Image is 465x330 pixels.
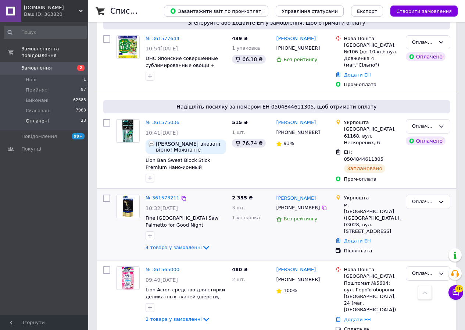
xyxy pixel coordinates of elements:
span: 10:54[DATE] [146,46,178,52]
span: 09:49[DATE] [146,277,178,283]
span: 515 ₴ [232,120,248,125]
div: Оплачено [412,123,435,130]
span: Надішліть посилку за номером ЕН 0504844611305, щоб отримати оплату [106,103,447,110]
span: Повідомлення [21,133,57,140]
span: Управління статусами [282,8,338,14]
img: Фото товару [117,195,139,218]
span: ЕН: 0504844611305 [344,149,384,162]
button: Експорт [351,6,383,17]
a: Фото товару [116,266,140,290]
a: Фото товару [116,35,140,59]
button: Управління статусами [276,6,344,17]
span: 2 355 ₴ [232,195,253,201]
div: [PHONE_NUMBER] [275,128,321,137]
div: Післяплата [344,248,400,254]
div: [GEOGRAPHIC_DATA], №106 (до 10 кг): вул. Довженка 4 (маг."Сільпо") [344,42,400,69]
span: 10:32[DATE] [146,205,178,211]
div: Оплачено [406,136,446,145]
button: Створити замовлення [390,6,458,17]
span: Замовлення та повідомлення [21,46,88,59]
a: Додати ЕН [344,72,371,78]
a: Створити замовлення [383,8,458,14]
span: 4 товара у замовленні [146,245,202,250]
span: 1 упаковка [232,215,260,220]
a: Додати ЕН [344,317,371,322]
img: :speech_balloon: [149,141,154,147]
a: Lion Acron средство для стирки деликатных тканей (шерсти, шёлка, пуховиков, нежного хлопка) попол... [146,287,225,313]
div: Ваш ID: 363820 [24,11,88,18]
div: Оплачено [406,52,446,61]
div: [PHONE_NUMBER] [275,275,321,284]
img: Фото товару [122,120,133,142]
div: Оплачено [412,39,435,46]
img: Фото товару [118,36,137,58]
span: Скасовані [26,107,51,114]
div: [GEOGRAPHIC_DATA], 61168, вул. Нескорених, 6 [344,126,400,146]
span: Експорт [357,8,378,14]
h1: Список замовлень [110,7,185,15]
span: Прийняті [26,87,49,93]
span: 480 ₴ [232,267,248,272]
div: Нова Пошта [344,35,400,42]
div: [PHONE_NUMBER] [275,203,321,213]
span: Lion Ban Sweat Block Stick Premium Нано-ионный дезодорант антиперспирант стик без запаха, 20 г [146,157,219,184]
div: Пром-оплата [344,176,400,182]
div: 76.74 ₴ [232,139,265,148]
div: Оплачено [412,270,435,277]
div: [PHONE_NUMBER] [275,43,321,53]
span: Виконані [26,97,49,104]
a: [PERSON_NAME] [276,35,316,42]
a: Фото товару [116,119,140,143]
a: № 361573211 [146,195,179,201]
span: Покупці [21,146,41,152]
a: Додати ЕН [344,238,371,244]
span: besuto.com.ua [24,4,79,11]
input: Пошук [4,26,87,39]
a: Fine [GEOGRAPHIC_DATA] Saw Palmetto for Good Night Комплекс для улучшения сна у мужчин, 60 капсул... [146,215,225,248]
span: 10 [455,285,463,292]
div: Нова Пошта [344,266,400,273]
div: Заплановано [344,164,386,173]
span: 97 [81,87,86,93]
a: DHC Японские совершенные сублимированные овощи + молочнокислые бактерии концентрат 120 табл. До 0... [146,56,218,88]
span: 439 ₴ [232,36,248,41]
span: Завантажити звіт по пром-оплаті [170,8,262,14]
a: № 361577644 [146,36,179,41]
a: 2 товара у замовленні [146,316,211,322]
span: 23 [81,118,86,124]
a: 4 товара у замовленні [146,245,211,250]
div: 66.18 ₴ [232,55,265,64]
span: [PERSON_NAME] вказані вірно! Можна не телефонувати для підтвердження! [156,141,223,153]
span: 2 шт. [232,277,245,282]
a: № 361575036 [146,120,179,125]
span: 1 шт. [232,129,245,135]
button: Чат з покупцем10 [448,285,463,300]
img: Фото товару [122,267,134,290]
a: [PERSON_NAME] [276,119,316,126]
a: Фото товару [116,195,140,218]
span: Нові [26,77,36,83]
button: Завантажити звіт по пром-оплаті [164,6,268,17]
span: 2 товара у замовленні [146,316,202,322]
span: Створити замовлення [396,8,452,14]
span: 2 [77,65,85,71]
span: 1 упаковка [232,45,260,51]
span: 7983 [76,107,86,114]
span: 93% [283,141,294,146]
span: 3 шт. [232,205,245,210]
span: 1 [83,77,86,83]
div: Оплачено [412,198,435,206]
span: 62683 [73,97,86,104]
div: Укрпошта [344,195,400,201]
span: Без рейтингу [283,57,317,62]
div: Пром-оплата [344,81,400,88]
span: Без рейтингу [283,216,317,221]
span: Згенеруйте або додайте ЕН у замовлення, щоб отримати оплату [106,19,447,26]
span: Замовлення [21,65,52,71]
div: [GEOGRAPHIC_DATA], Поштомат №5604: вул. Героїв оборони [GEOGRAPHIC_DATA], 24 (маг. [GEOGRAPHIC_DA... [344,273,400,313]
span: Оплачені [26,118,49,124]
span: 99+ [72,133,85,139]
